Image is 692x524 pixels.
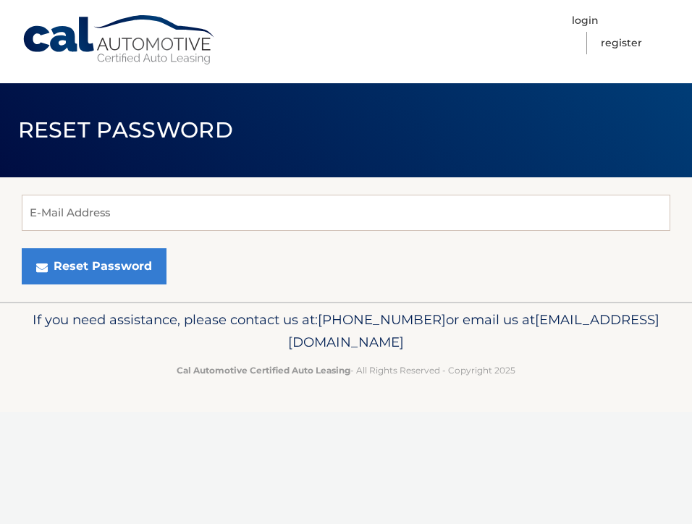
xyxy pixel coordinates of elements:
input: E-Mail Address [22,195,670,231]
strong: Cal Automotive Certified Auto Leasing [177,365,350,376]
p: - All Rights Reserved - Copyright 2025 [22,363,670,378]
p: If you need assistance, please contact us at: or email us at [22,308,670,355]
button: Reset Password [22,248,166,284]
span: Reset Password [18,117,233,143]
a: Login [572,9,599,32]
a: Cal Automotive [22,14,217,66]
a: Register [601,32,642,54]
span: [PHONE_NUMBER] [318,311,446,328]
